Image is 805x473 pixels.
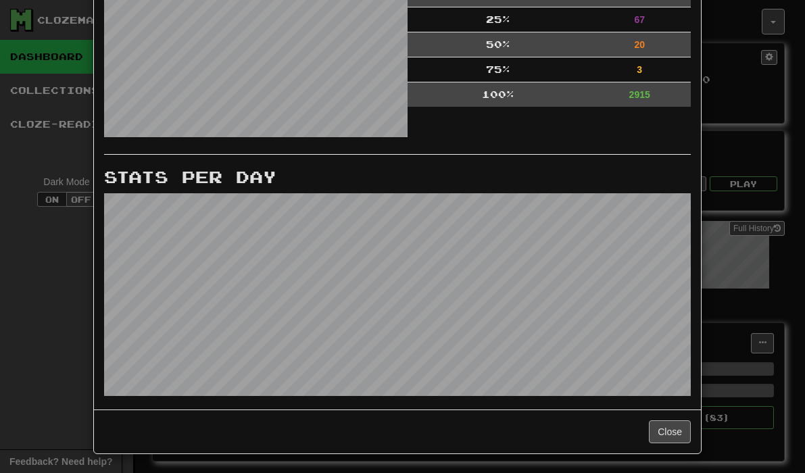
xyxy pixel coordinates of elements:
[408,82,588,107] td: 100 %
[629,89,650,100] strong: 2915
[634,14,645,25] strong: 67
[408,57,588,82] td: 75 %
[634,39,645,50] strong: 20
[408,32,588,57] td: 50 %
[408,7,588,32] td: 25 %
[637,64,642,75] strong: 3
[649,420,691,443] button: Close
[104,168,691,186] h3: Stats Per Day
